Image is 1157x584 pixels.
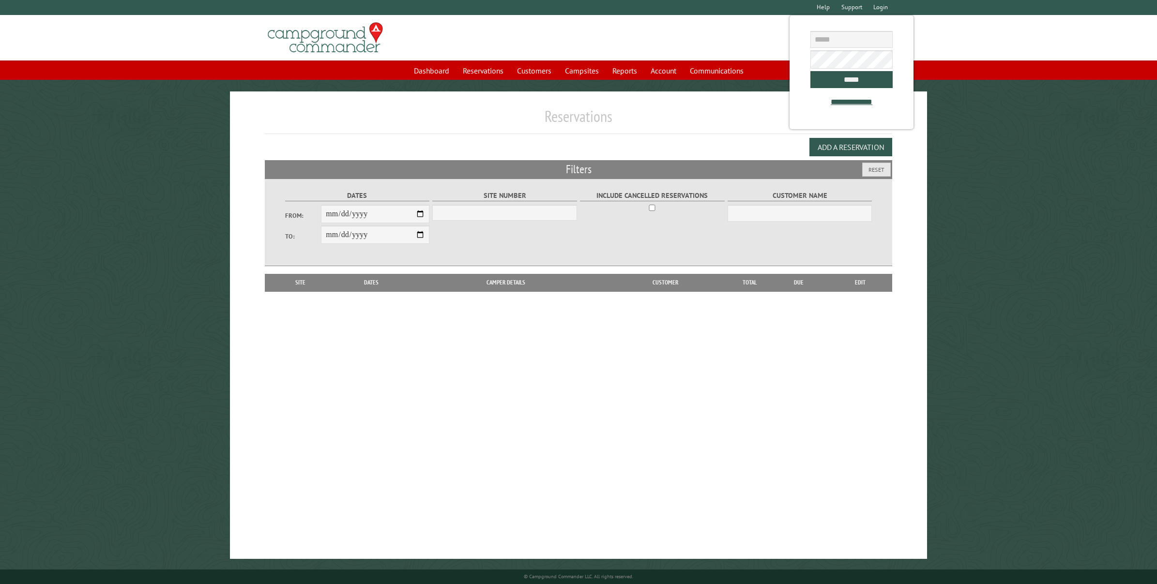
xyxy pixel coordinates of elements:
th: Site [270,274,331,291]
label: Dates [285,190,429,201]
a: Reports [607,61,643,80]
label: Site Number [432,190,577,201]
a: Communications [684,61,749,80]
th: Camper Details [412,274,600,291]
a: Campsites [559,61,605,80]
a: Customers [511,61,557,80]
button: Add a Reservation [809,138,892,156]
th: Dates [331,274,412,291]
a: Dashboard [408,61,455,80]
label: Customer Name [728,190,872,201]
button: Reset [862,163,891,177]
h1: Reservations [265,107,893,134]
th: Total [731,274,769,291]
a: Reservations [457,61,509,80]
label: Include Cancelled Reservations [580,190,724,201]
th: Customer [600,274,731,291]
img: Campground Commander [265,19,386,57]
a: Account [645,61,682,80]
small: © Campground Commander LLC. All rights reserved. [524,573,633,580]
label: To: [285,232,321,241]
h2: Filters [265,160,893,179]
th: Edit [829,274,893,291]
label: From: [285,211,321,220]
th: Due [769,274,829,291]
